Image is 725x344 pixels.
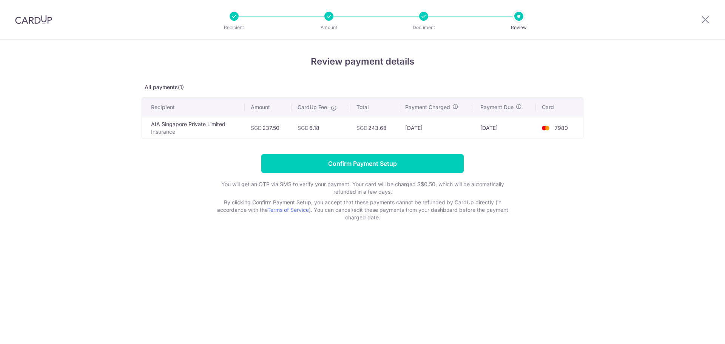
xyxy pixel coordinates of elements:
[350,117,399,139] td: 243.68
[211,199,514,221] p: By clicking Confirm Payment Setup, you accept that these payments cannot be refunded by CardUp di...
[405,103,450,111] span: Payment Charged
[245,97,292,117] th: Amount
[480,103,514,111] span: Payment Due
[301,24,357,31] p: Amount
[142,55,583,68] h4: Review payment details
[142,97,245,117] th: Recipient
[396,24,452,31] p: Document
[298,103,327,111] span: CardUp Fee
[142,83,583,91] p: All payments(1)
[399,117,474,139] td: [DATE]
[350,97,399,117] th: Total
[536,97,583,117] th: Card
[292,117,350,139] td: 6.18
[206,24,262,31] p: Recipient
[211,180,514,196] p: You will get an OTP via SMS to verify your payment. Your card will be charged S$0.50, which will ...
[245,117,292,139] td: 237.50
[555,125,568,131] span: 7980
[142,117,245,139] td: AIA Singapore Private Limited
[267,207,309,213] a: Terms of Service
[298,125,309,131] span: SGD
[151,128,239,136] p: Insurance
[15,15,52,24] img: CardUp
[491,24,547,31] p: Review
[538,123,553,133] img: <span class="translation_missing" title="translation missing: en.account_steps.new_confirm_form.b...
[261,154,464,173] input: Confirm Payment Setup
[251,125,262,131] span: SGD
[474,117,536,139] td: [DATE]
[356,125,367,131] span: SGD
